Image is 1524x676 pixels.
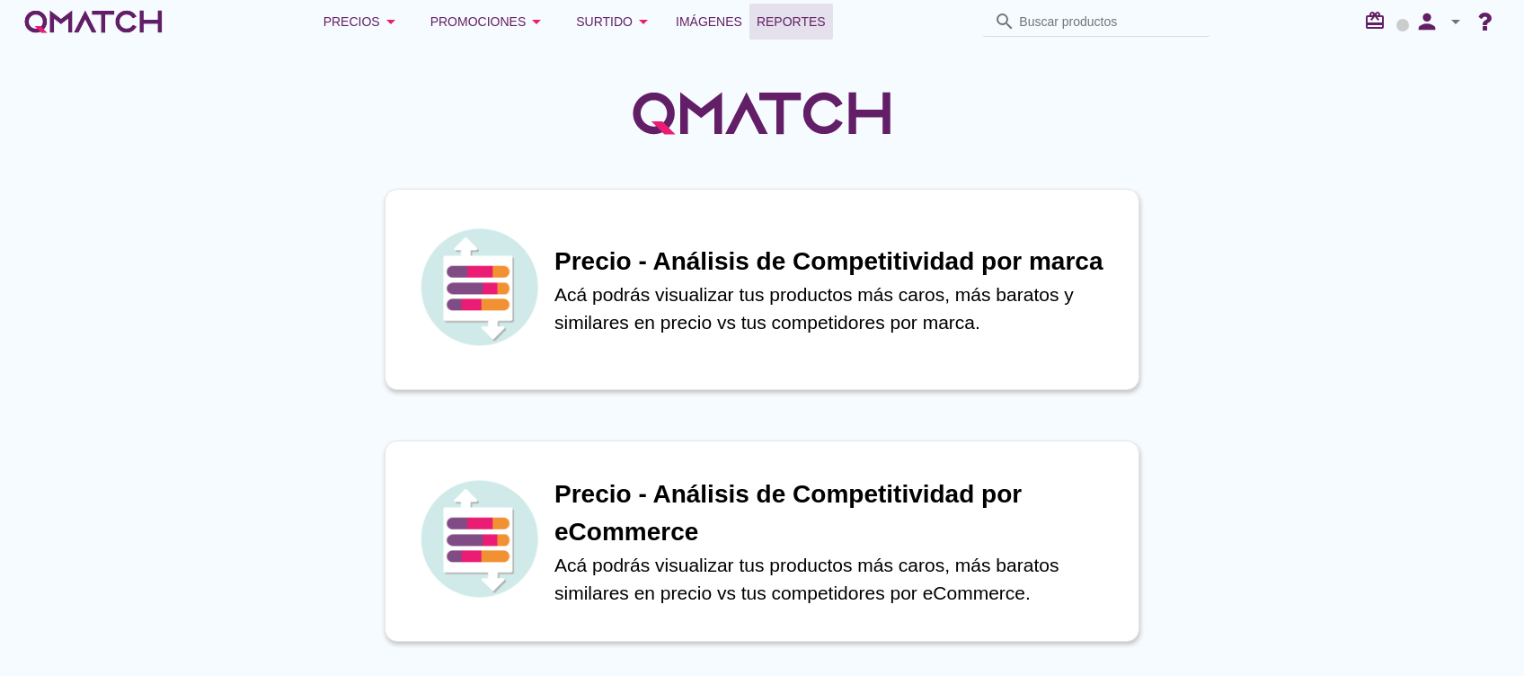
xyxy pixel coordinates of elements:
[669,4,749,40] a: Imágenes
[359,189,1165,390] a: iconPrecio - Análisis de Competitividad por marcaAcá podrás visualizar tus productos más caros, m...
[749,4,833,40] a: Reportes
[554,243,1121,280] h1: Precio - Análisis de Competitividad por marca
[554,280,1121,337] p: Acá podrás visualizar tus productos más caros, más baratos y similares en precio vs tus competido...
[554,551,1121,608] p: Acá podrás visualizar tus productos más caros, más baratos similares en precio vs tus competidore...
[416,4,563,40] button: Promociones
[309,4,416,40] button: Precios
[633,11,654,32] i: arrow_drop_down
[1364,10,1393,31] i: redeem
[627,68,897,158] img: QMatchLogo
[994,11,1015,32] i: search
[1019,7,1199,36] input: Buscar productos
[1409,9,1445,34] i: person
[380,11,402,32] i: arrow_drop_down
[416,476,542,601] img: icon
[430,11,548,32] div: Promociones
[562,4,669,40] button: Surtido
[676,11,742,32] span: Imágenes
[1445,11,1466,32] i: arrow_drop_down
[554,476,1121,551] h1: Precio - Análisis de Competitividad por eCommerce
[416,224,542,350] img: icon
[757,11,826,32] span: Reportes
[526,11,547,32] i: arrow_drop_down
[22,4,165,40] a: white-qmatch-logo
[359,440,1165,642] a: iconPrecio - Análisis de Competitividad por eCommerceAcá podrás visualizar tus productos más caro...
[576,11,654,32] div: Surtido
[323,11,402,32] div: Precios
